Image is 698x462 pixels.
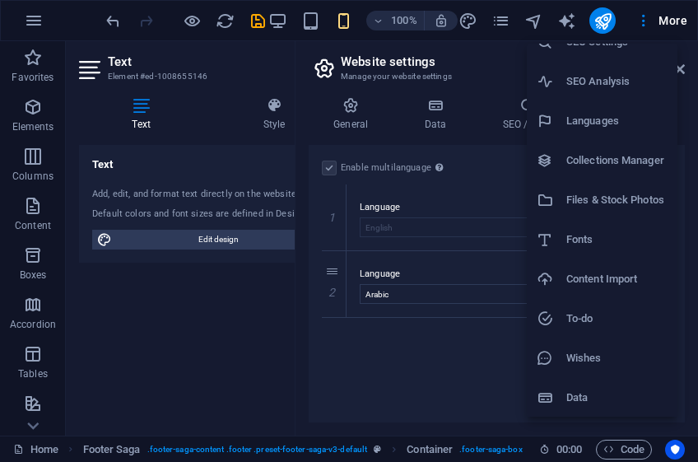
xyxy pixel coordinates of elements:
[566,151,668,170] h6: Collections Manager
[566,309,668,329] h6: To-do
[566,269,668,289] h6: Content Import
[566,388,668,408] h6: Data
[566,72,668,91] h6: SEO Analysis
[566,111,668,131] h6: Languages
[566,348,668,368] h6: Wishes
[566,190,668,210] h6: Files & Stock Photos
[566,230,668,250] h6: Fonts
